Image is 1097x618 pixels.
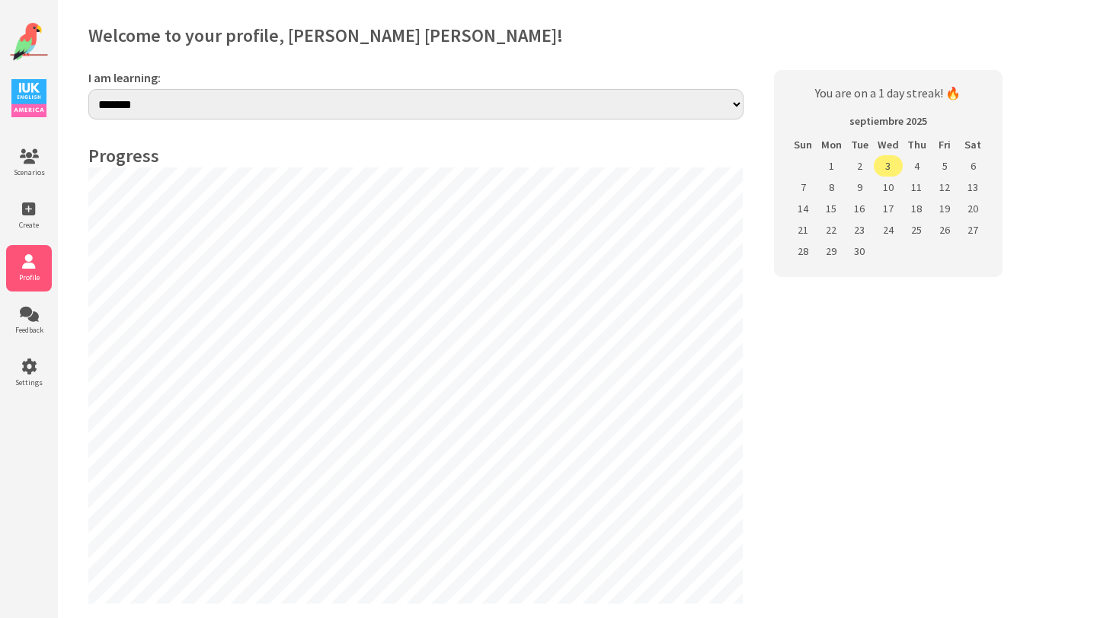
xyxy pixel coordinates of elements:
td: 29 [817,241,846,262]
td: 8 [817,177,846,198]
td: 10 [874,177,903,198]
td: 3 [874,155,903,177]
td: 28 [789,241,817,262]
td: 25 [903,219,931,241]
td: 16 [846,198,874,219]
td: 30 [846,241,874,262]
span: Feedback [6,325,52,335]
td: 13 [959,177,987,198]
td: 2 [846,155,874,177]
span: Scenarios [6,167,52,177]
p: You are on a 1 day streak! 🔥 [789,85,987,100]
th: Fri [931,134,959,155]
th: Sun [789,134,817,155]
img: Website Logo [10,23,48,61]
td: 12 [931,177,959,198]
td: 26 [931,219,959,241]
td: 18 [903,198,931,219]
td: 11 [903,177,931,198]
img: IUK Logo [11,79,46,117]
td: 20 [959,198,987,219]
td: 21 [789,219,817,241]
td: 22 [817,219,846,241]
td: 23 [846,219,874,241]
td: 4 [903,155,931,177]
th: Tue [846,134,874,155]
th: Thu [903,134,931,155]
span: Create [6,220,52,230]
th: Sat [959,134,987,155]
td: 6 [959,155,987,177]
td: 7 [789,177,817,198]
span: Profile [6,272,52,282]
td: 17 [874,198,903,219]
th: Wed [874,134,903,155]
th: Mon [817,134,846,155]
span: Settings [6,377,52,387]
span: septiembre 2025 [849,114,927,128]
td: 27 [959,219,987,241]
td: 9 [846,177,874,198]
label: I am learning: [88,70,744,85]
td: 1 [817,155,846,177]
td: 24 [874,219,903,241]
h4: Progress [88,144,744,167]
td: 19 [931,198,959,219]
td: 15 [817,198,846,219]
td: 5 [931,155,959,177]
h2: Welcome to your profile, [PERSON_NAME] [PERSON_NAME]! [88,24,1066,47]
td: 14 [789,198,817,219]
